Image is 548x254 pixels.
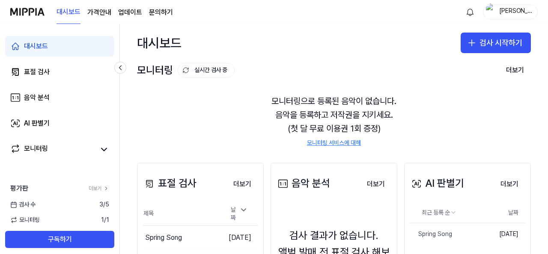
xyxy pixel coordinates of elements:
div: 대시보드 [24,41,48,51]
a: AI 판별기 [5,113,114,134]
div: AI 판별기 [410,175,464,191]
a: 업데이트 [118,7,142,18]
span: 3 / 5 [99,200,109,209]
a: 표절 검사 [5,62,114,82]
a: 모니터링 서비스에 대해 [307,139,361,147]
div: 대시보드 [137,33,182,53]
div: Spring Song [145,233,182,243]
button: 더보기 [226,176,258,193]
button: 더보기 [494,176,525,193]
a: 더보기 [494,175,525,193]
a: 더보기 [360,175,392,193]
div: [PERSON_NAME] [499,7,532,16]
span: 1 / 1 [101,216,109,224]
div: 표절 검사 [143,175,197,191]
button: 실시간 검사 중 [178,63,235,78]
div: 음악 분석 [276,175,330,191]
div: 날짜 [227,203,251,225]
div: AI 판별기 [24,118,50,128]
span: 검사 수 [10,200,36,209]
a: Spring Song [410,223,476,245]
a: 모니터링 [10,143,95,155]
button: 더보기 [499,62,531,79]
td: [DATE] [476,223,525,245]
div: 모니터링 [137,62,235,78]
a: 음악 분석 [5,87,114,108]
td: [DATE] [220,225,258,250]
a: 더보기 [226,175,258,193]
a: 문의하기 [149,7,173,18]
img: profile [486,3,496,21]
button: 더보기 [360,176,392,193]
button: 검사 시작하기 [461,33,531,53]
span: 모니터링 [10,216,40,224]
img: 알림 [465,7,475,17]
span: 평가판 [10,183,28,194]
div: 모니터링 [24,143,48,155]
div: 음악 분석 [24,93,50,103]
a: 더보기 [89,185,109,192]
div: 모니터링으로 등록된 음악이 없습니다. 음악을 등록하고 저작권을 지키세요. (첫 달 무료 이용권 1회 증정) [137,84,531,158]
a: 대시보드 [5,36,114,57]
a: 대시보드 [57,0,80,24]
a: 가격안내 [87,7,111,18]
button: profile[PERSON_NAME] [483,5,538,19]
div: 표절 검사 [24,67,50,77]
th: 날짜 [476,203,525,223]
th: 제목 [143,203,220,226]
button: 구독하기 [5,231,114,248]
div: Spring Song [410,230,452,239]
